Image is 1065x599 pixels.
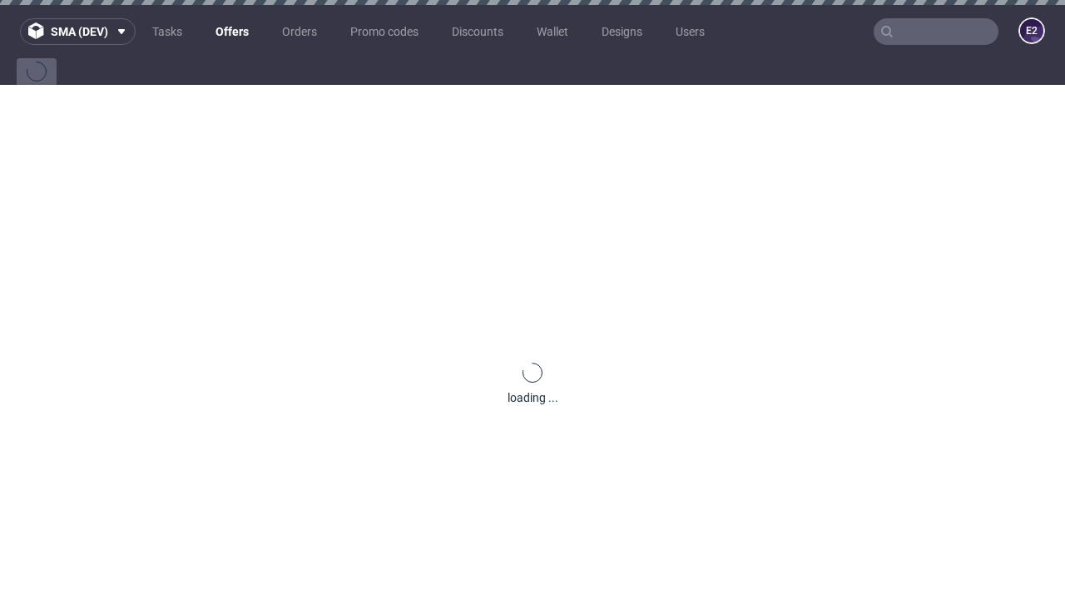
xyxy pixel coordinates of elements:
a: Orders [272,18,327,45]
a: Discounts [442,18,513,45]
a: Tasks [142,18,192,45]
span: sma (dev) [51,26,108,37]
a: Offers [206,18,259,45]
a: Promo codes [340,18,428,45]
a: Wallet [527,18,578,45]
div: loading ... [508,389,558,406]
a: Users [666,18,715,45]
button: sma (dev) [20,18,136,45]
figcaption: e2 [1020,19,1043,42]
a: Designs [592,18,652,45]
